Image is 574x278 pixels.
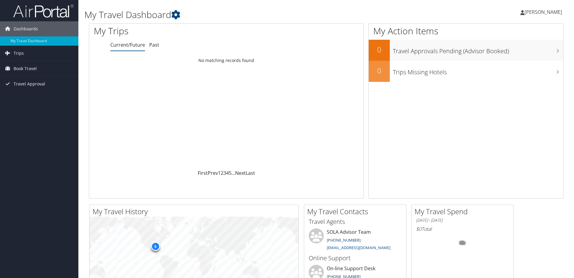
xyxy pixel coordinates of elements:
h1: My Trips [94,25,245,37]
img: airportal-logo.png [13,4,74,18]
a: Next [235,170,246,176]
a: Last [246,170,255,176]
a: [PHONE_NUMBER] [327,237,361,243]
h3: Trips Missing Hotels [393,65,563,76]
a: Current/Future [110,42,145,48]
h2: 0 [369,45,390,55]
h6: Total [416,226,509,232]
h3: Online Support [309,254,402,262]
h3: Travel Agents [309,218,402,226]
h1: My Action Items [369,25,563,37]
a: 4 [226,170,229,176]
h1: My Travel Dashboard [84,8,407,21]
a: 1 [218,170,221,176]
td: No matching records found [89,55,364,66]
a: Past [149,42,159,48]
h2: My Travel History [93,206,298,217]
a: [PERSON_NAME] [520,3,568,21]
li: SOLA Advisor Team [306,228,405,253]
h2: 0 [369,66,390,76]
div: 5 [151,242,160,251]
h2: My Travel Spend [415,206,513,217]
h6: [DATE] - [DATE] [416,218,509,223]
h3: Travel Approvals Pending (Advisor Booked) [393,44,563,55]
a: 3 [223,170,226,176]
span: $0 [416,226,421,232]
span: Travel Approval [14,76,45,91]
a: 2 [221,170,223,176]
span: Dashboards [14,21,38,36]
tspan: 0% [460,241,465,245]
a: Prev [208,170,218,176]
a: 0Trips Missing Hotels [369,61,563,82]
a: 5 [229,170,232,176]
span: … [232,170,235,176]
a: First [198,170,208,176]
a: 0Travel Approvals Pending (Advisor Booked) [369,40,563,61]
span: Trips [14,46,24,61]
span: Book Travel [14,61,37,76]
span: [PERSON_NAME] [525,9,562,15]
h2: My Travel Contacts [307,206,406,217]
a: [EMAIL_ADDRESS][DOMAIN_NAME] [327,245,390,250]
